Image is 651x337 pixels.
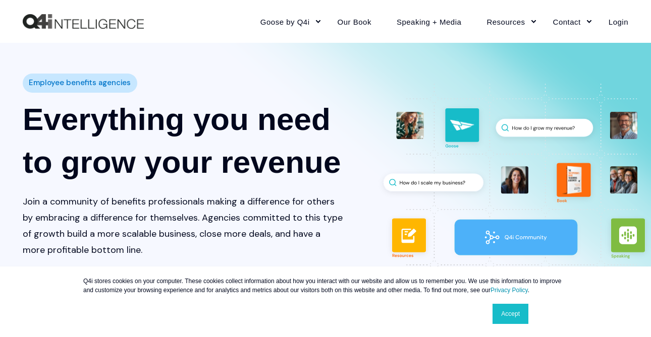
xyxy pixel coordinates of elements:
[491,287,528,294] a: Privacy Policy
[23,14,144,29] a: Back to Home
[23,98,344,183] h1: Everything you need to grow your revenue
[83,277,568,295] p: Q4i stores cookies on your computer. These cookies collect information about how you interact wit...
[493,304,528,324] a: Accept
[29,76,131,90] span: Employee benefits agencies
[23,14,144,29] img: Q4intelligence, LLC logo
[23,193,344,258] p: Join a community of benefits professionals making a difference for others by embracing a differen...
[601,289,651,337] iframe: Chat Widget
